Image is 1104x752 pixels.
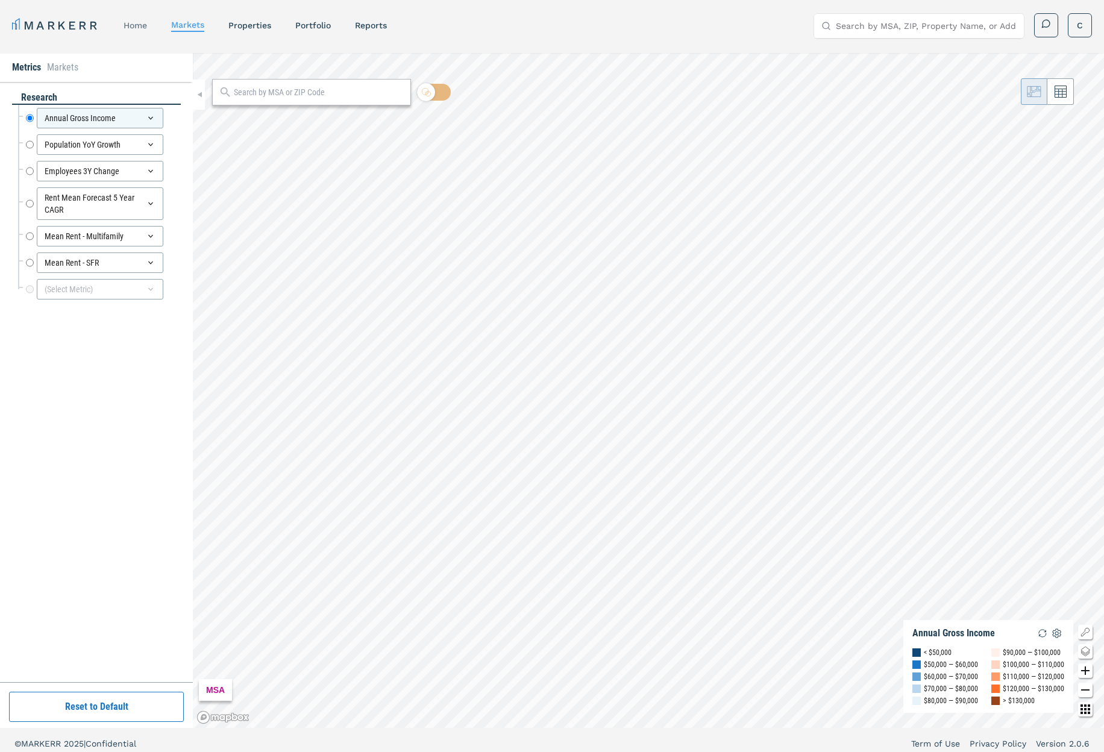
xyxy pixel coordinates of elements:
[37,279,163,299] div: (Select Metric)
[1078,702,1093,716] button: Other options map button
[37,108,163,128] div: Annual Gross Income
[37,252,163,273] div: Mean Rent - SFR
[124,20,147,30] a: home
[970,738,1026,750] a: Privacy Policy
[193,53,1104,728] canvas: Map
[171,20,204,30] a: markets
[1003,695,1035,707] div: > $130,000
[1050,626,1064,641] img: Settings
[234,86,404,99] input: Search by MSA or ZIP Code
[37,161,163,181] div: Employees 3Y Change
[14,739,21,748] span: ©
[1003,659,1064,671] div: $100,000 — $110,000
[924,647,952,659] div: < $50,000
[295,20,331,30] a: Portfolio
[196,710,249,724] a: Mapbox logo
[1003,683,1064,695] div: $120,000 — $130,000
[1078,683,1093,697] button: Zoom out map button
[1078,644,1093,659] button: Change style map button
[1068,13,1092,37] button: C
[228,20,271,30] a: properties
[12,17,99,34] a: MARKERR
[21,739,64,748] span: MARKERR
[64,739,86,748] span: 2025 |
[355,20,387,30] a: reports
[912,627,995,639] div: Annual Gross Income
[924,683,978,695] div: $70,000 — $80,000
[47,60,78,75] li: Markets
[836,14,1017,38] input: Search by MSA, ZIP, Property Name, or Address
[37,187,163,220] div: Rent Mean Forecast 5 Year CAGR
[1078,625,1093,639] button: Show/Hide Legend Map Button
[1035,626,1050,641] img: Reload Legend
[1003,647,1061,659] div: $90,000 — $100,000
[924,659,978,671] div: $50,000 — $60,000
[12,60,41,75] li: Metrics
[911,738,960,750] a: Term of Use
[199,679,232,701] div: MSA
[924,695,978,707] div: $80,000 — $90,000
[1078,663,1093,678] button: Zoom in map button
[86,739,136,748] span: Confidential
[37,226,163,246] div: Mean Rent - Multifamily
[1036,738,1090,750] a: Version 2.0.6
[9,692,184,722] button: Reset to Default
[37,134,163,155] div: Population YoY Growth
[1003,671,1064,683] div: $110,000 — $120,000
[1077,19,1083,31] span: C
[924,671,978,683] div: $60,000 — $70,000
[12,91,181,105] div: research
